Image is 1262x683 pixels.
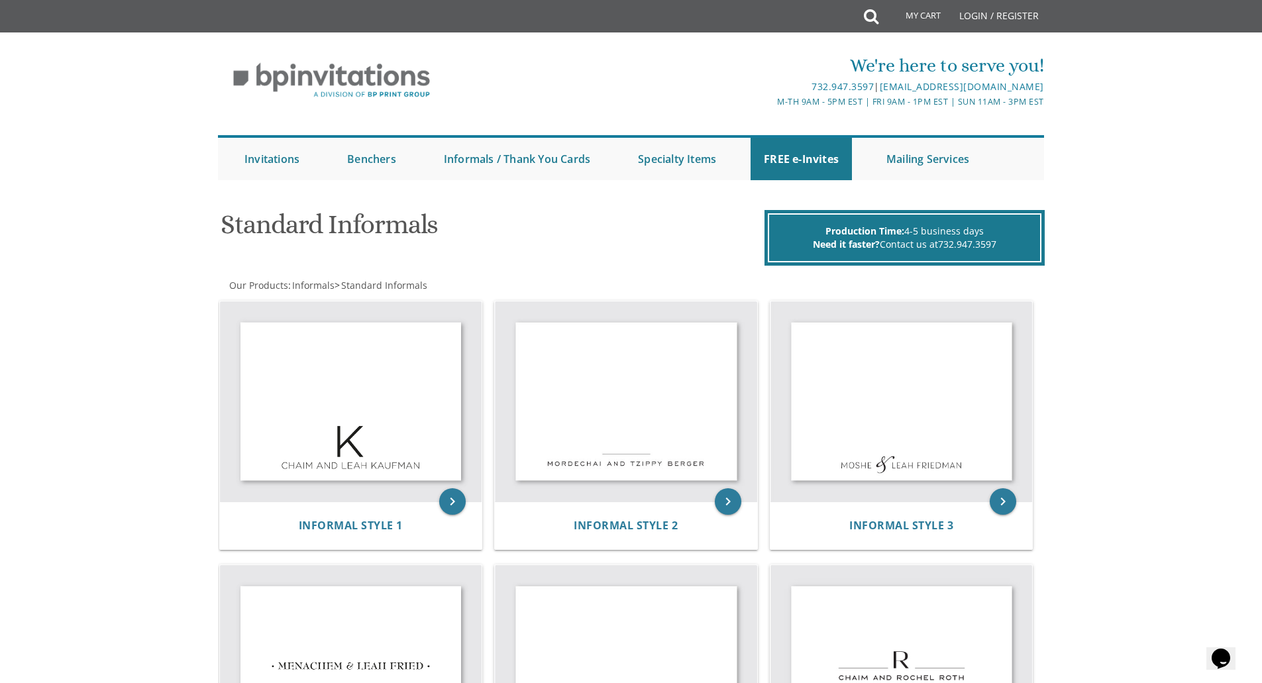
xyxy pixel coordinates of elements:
[877,1,950,34] a: My Cart
[849,519,953,532] a: Informal Style 3
[335,279,427,291] span: >
[221,210,761,249] h1: Standard Informals
[715,488,741,515] a: keyboard_arrow_right
[751,138,852,180] a: FREE e-Invites
[813,238,880,250] span: Need it faster?
[228,279,288,291] a: Our Products
[334,138,409,180] a: Benchers
[574,518,678,533] span: Informal Style 2
[218,53,445,108] img: BP Invitation Loft
[990,488,1016,515] a: keyboard_arrow_right
[574,519,678,532] a: Informal Style 2
[439,488,466,515] a: keyboard_arrow_right
[495,301,757,502] img: Informal Style 2
[299,518,403,533] span: Informal Style 1
[291,279,335,291] a: Informals
[494,52,1044,79] div: We're here to serve you!
[231,138,313,180] a: Invitations
[218,279,631,292] div: :
[1206,630,1249,670] iframe: chat widget
[768,213,1041,262] div: 4-5 business days Contact us at
[341,279,427,291] span: Standard Informals
[938,238,996,250] a: 732.947.3597
[340,279,427,291] a: Standard Informals
[825,225,904,237] span: Production Time:
[880,80,1044,93] a: [EMAIL_ADDRESS][DOMAIN_NAME]
[849,518,953,533] span: Informal Style 3
[494,79,1044,95] div: |
[299,519,403,532] a: Informal Style 1
[770,301,1033,502] img: Informal Style 3
[873,138,982,180] a: Mailing Services
[292,279,335,291] span: Informals
[220,301,482,502] img: Informal Style 1
[812,80,874,93] a: 732.947.3597
[625,138,729,180] a: Specialty Items
[431,138,604,180] a: Informals / Thank You Cards
[494,95,1044,109] div: M-Th 9am - 5pm EST | Fri 9am - 1pm EST | Sun 11am - 3pm EST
